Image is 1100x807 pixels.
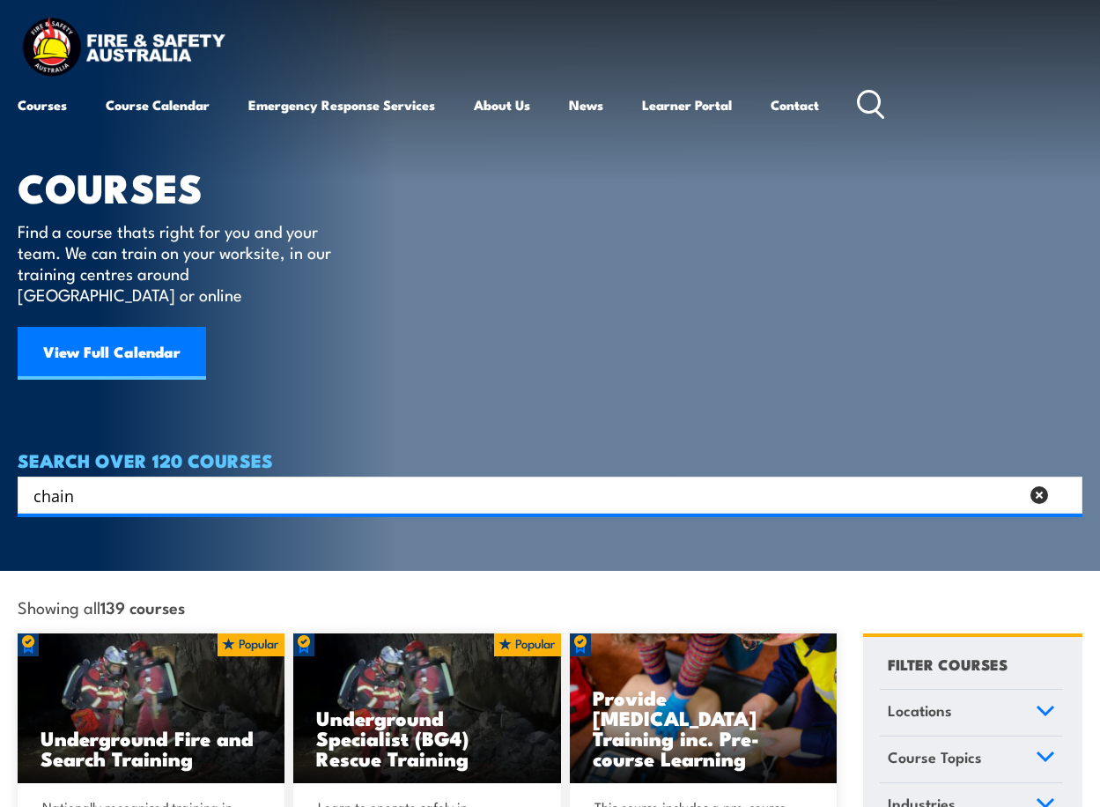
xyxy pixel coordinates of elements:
[570,633,837,783] img: Low Voltage Rescue and Provide CPR
[18,450,1082,470] h4: SEARCH OVER 120 COURSES
[1052,483,1076,507] button: Search magnifier button
[570,633,837,783] a: Provide [MEDICAL_DATA] Training inc. Pre-course Learning
[248,84,435,126] a: Emergency Response Services
[569,84,603,126] a: News
[293,633,560,783] a: Underground Specialist (BG4) Rescue Training
[100,595,185,618] strong: 139 courses
[18,327,206,380] a: View Full Calendar
[888,652,1008,676] h4: FILTER COURSES
[316,707,537,768] h3: Underground Specialist (BG4) Rescue Training
[33,482,1019,508] input: Search input
[293,633,560,783] img: Underground mine rescue
[106,84,210,126] a: Course Calendar
[18,169,357,204] h1: COURSES
[18,220,339,305] p: Find a course thats right for you and your team. We can train on your worksite, in our training c...
[37,483,1022,507] form: Search form
[41,728,262,768] h3: Underground Fire and Search Training
[888,699,952,722] span: Locations
[18,84,67,126] a: Courses
[642,84,732,126] a: Learner Portal
[771,84,819,126] a: Contact
[888,745,982,769] span: Course Topics
[593,687,814,768] h3: Provide [MEDICAL_DATA] Training inc. Pre-course Learning
[18,633,284,783] img: Underground mine rescue
[880,737,1063,782] a: Course Topics
[880,690,1063,736] a: Locations
[18,633,284,783] a: Underground Fire and Search Training
[474,84,530,126] a: About Us
[18,597,185,616] span: Showing all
